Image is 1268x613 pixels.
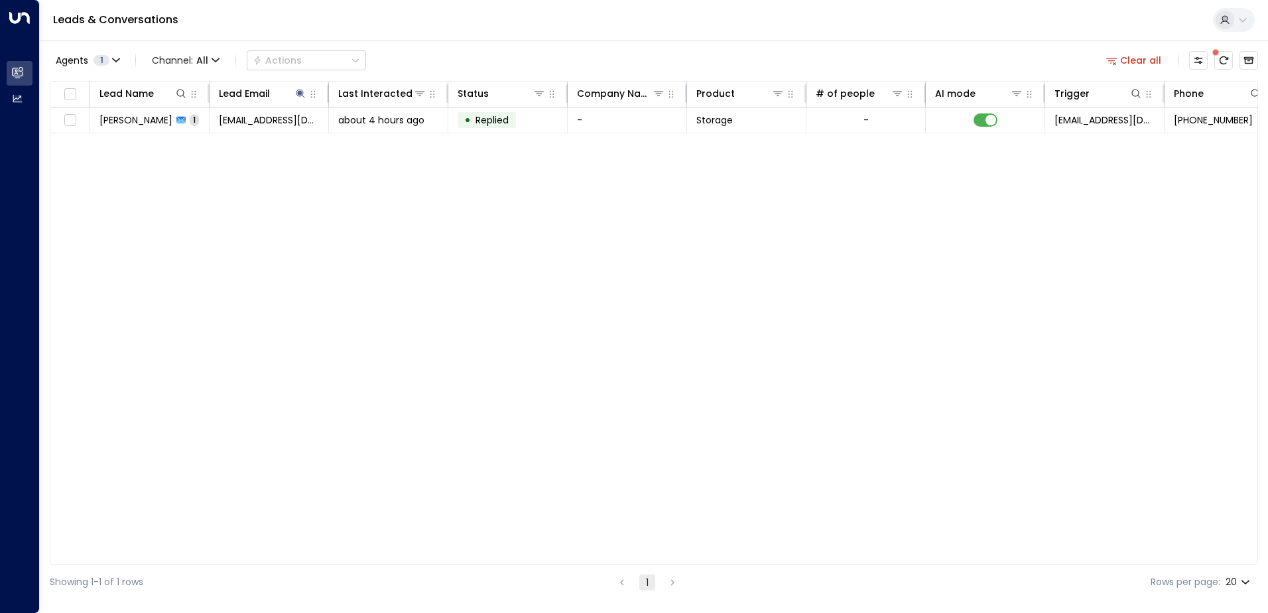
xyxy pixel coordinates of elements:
div: Last Interacted [338,86,426,102]
div: 20 [1226,573,1253,592]
span: Agents [56,56,88,65]
span: leads@space-station.co.uk [1054,113,1155,127]
div: Trigger [1054,86,1143,102]
nav: pagination navigation [613,574,681,590]
span: All [196,55,208,66]
span: about 4 hours ago [338,113,424,127]
button: page 1 [639,575,655,590]
div: • [464,109,471,131]
div: Product [696,86,735,102]
div: Lead Name [99,86,154,102]
div: Product [696,86,785,102]
button: Customize [1189,51,1208,70]
a: Leads & Conversations [53,12,178,27]
div: Lead Name [99,86,188,102]
div: Last Interacted [338,86,412,102]
span: Toggle select all [62,86,78,103]
span: 1 [94,55,109,66]
div: Actions [253,54,302,66]
div: Status [458,86,546,102]
div: Company Name [577,86,652,102]
span: patrickmpadgett@gmail.com [219,113,319,127]
div: Company Name [577,86,665,102]
div: Phone [1174,86,1204,102]
span: Storage [696,113,733,127]
button: Agents1 [50,51,125,70]
button: Actions [247,50,366,70]
span: 1 [190,114,199,125]
div: Phone [1174,86,1262,102]
div: Button group with a nested menu [247,50,366,70]
span: Replied [475,113,509,127]
div: Trigger [1054,86,1090,102]
span: There are new threads available. Refresh the grid to view the latest updates. [1214,51,1233,70]
div: AI mode [935,86,976,102]
div: # of people [816,86,875,102]
td: - [568,107,687,133]
button: Archived Leads [1239,51,1258,70]
label: Rows per page: [1151,575,1220,589]
div: Status [458,86,489,102]
span: +447367064450 [1174,113,1253,127]
button: Channel:All [147,51,225,70]
span: Patrick Padgett [99,113,172,127]
div: - [863,113,869,127]
div: AI mode [935,86,1023,102]
div: Lead Email [219,86,307,102]
span: Toggle select row [62,112,78,129]
button: Clear all [1101,51,1167,70]
div: Lead Email [219,86,270,102]
span: Channel: [147,51,225,70]
div: Showing 1-1 of 1 rows [50,575,143,589]
div: # of people [816,86,904,102]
